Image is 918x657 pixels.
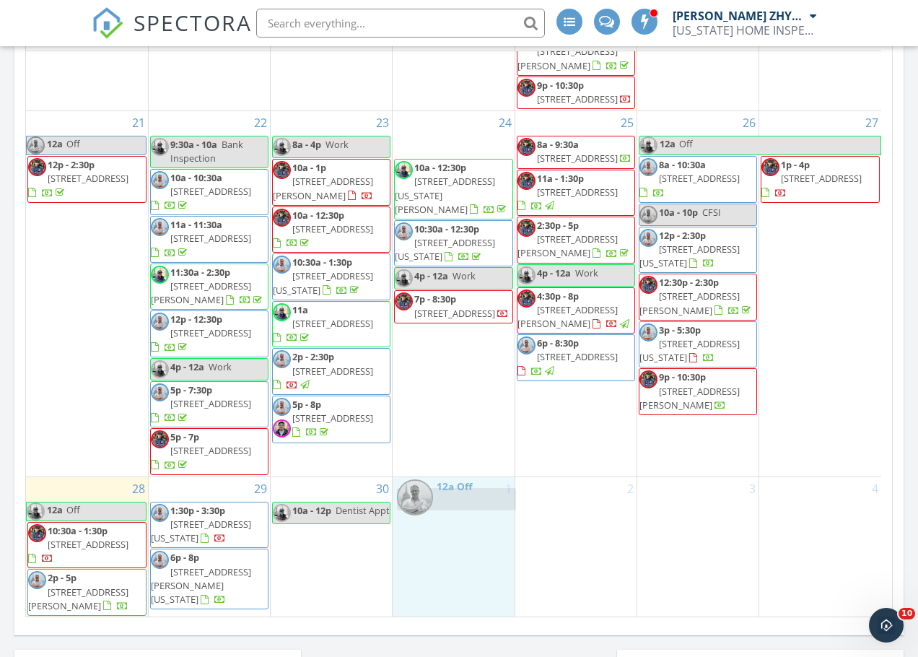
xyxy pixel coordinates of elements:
a: 11a [STREET_ADDRESS] [272,301,390,348]
span: 9p - 10:30p [537,79,584,92]
span: 10a - 12:30p [292,209,344,222]
a: 2:30p - 5p [STREET_ADDRESS][PERSON_NAME] [517,217,635,264]
span: 12p - 2:30p [659,229,706,242]
span: Work [453,269,476,282]
span: 12p - 12:30p [170,313,222,326]
span: 4p - 12a [170,360,204,373]
img: img_1465.jpg [395,292,413,310]
span: 9p - 10:30p [659,370,706,383]
a: 3p - 5:30p [STREET_ADDRESS][US_STATE] [639,323,740,364]
a: 8a - 10:30a [STREET_ADDRESS] [639,156,757,203]
span: [STREET_ADDRESS] [48,172,128,185]
span: [STREET_ADDRESS] [537,92,618,105]
span: 4:30p - 8p [537,290,579,303]
a: 6p - 8:30p [STREET_ADDRESS] [517,334,635,381]
img: img_31691.jpg [273,504,291,522]
iframe: Intercom live chat [869,608,904,643]
a: 12:30p - 2:30p [STREET_ADDRESS][PERSON_NAME] [639,274,757,321]
span: [STREET_ADDRESS][PERSON_NAME] [639,290,740,316]
span: [STREET_ADDRESS] [537,186,618,199]
a: 5p - 7:30p [STREET_ADDRESS] [151,383,251,424]
a: 8a - 9:30a [STREET_ADDRESS] [517,136,635,168]
a: 3p - 5:30p [STREET_ADDRESS][US_STATE] [639,321,757,368]
span: Off [457,479,473,493]
span: 4p - 12a [537,266,571,279]
span: [STREET_ADDRESS] [170,444,251,457]
a: 12p - 2:30p [STREET_ADDRESS][US_STATE] [639,227,757,274]
span: 1:30p - 3:30p [170,504,225,517]
td: Go to September 26, 2025 [637,111,759,477]
span: 8a - 4p [292,138,321,151]
a: 7p - 8:30p [STREET_ADDRESS] [414,292,509,319]
img: img_31691.jpg [27,502,45,521]
span: [STREET_ADDRESS][PERSON_NAME] [639,385,740,412]
a: 11a - 1:30p [STREET_ADDRESS] [517,172,618,212]
span: 5p - 7:30p [170,383,212,396]
a: 2p - 5p [STREET_ADDRESS][PERSON_NAME] [27,569,147,616]
img: img_58301.jpg [151,313,169,331]
img: img_3042_portrait.jpg [273,419,291,438]
a: 2p - 2:30p [STREET_ADDRESS] [273,350,373,391]
img: img_1465.jpg [151,430,169,448]
td: Go to September 29, 2025 [148,477,270,617]
td: Go to October 2, 2025 [515,477,637,617]
td: Go to September 27, 2025 [759,111,881,477]
a: 10a - 10:30a [STREET_ADDRESS] [151,171,251,212]
span: [STREET_ADDRESS][PERSON_NAME] [28,586,128,612]
img: img_1465.jpg [639,276,657,294]
span: [STREET_ADDRESS] [414,307,495,320]
a: 1p - 4p [STREET_ADDRESS] [761,156,880,203]
a: 6p - 8:30p [STREET_ADDRESS] [517,336,618,377]
span: [STREET_ADDRESS] [659,172,740,185]
img: img_58301.jpg [151,504,169,522]
a: [STREET_ADDRESS][PERSON_NAME] [517,29,635,76]
a: Go to September 30, 2025 [373,477,392,500]
img: img_31691.jpg [273,138,291,156]
img: img_58301.jpg [151,171,169,189]
span: 12a [46,136,64,155]
img: img_31691.jpg [151,266,169,284]
a: 6p - 8p [STREET_ADDRESS][PERSON_NAME][US_STATE] [150,549,268,609]
img: img_31691.jpg [273,303,291,321]
span: 12a [46,502,64,521]
span: [STREET_ADDRESS] [292,222,373,235]
span: [STREET_ADDRESS] [781,172,862,185]
a: Go to October 4, 2025 [869,477,881,500]
img: The Best Home Inspection Software - Spectora [92,7,123,39]
span: [STREET_ADDRESS] [48,538,128,551]
img: img_58301.jpg [151,383,169,401]
a: 10:30a - 12:30p [STREET_ADDRESS][US_STATE] [394,220,512,267]
a: 10:30a - 1:30p [STREET_ADDRESS] [27,522,147,569]
a: 11:30a - 2:30p [STREET_ADDRESS][PERSON_NAME] [150,264,268,310]
span: 11:30a - 2:30p [170,266,230,279]
a: 2p - 2:30p [STREET_ADDRESS] [272,348,390,395]
span: 10a - 1p [292,161,326,174]
img: img_1465.jpg [517,172,535,190]
img: img_58301.jpg [395,222,413,240]
span: [STREET_ADDRESS][US_STATE] [395,236,495,263]
span: [STREET_ADDRESS][PERSON_NAME] [517,232,618,259]
span: 10a - 12p [292,504,331,517]
a: 10:30a - 1:30p [STREET_ADDRESS] [28,524,128,565]
img: img_1465.jpg [517,79,535,97]
td: Go to October 1, 2025 [393,477,515,617]
span: 10a - 10p [659,206,698,219]
a: 12p - 2:30p [STREET_ADDRESS][US_STATE] [639,229,740,269]
span: Off [679,137,693,150]
span: 11a - 11:30a [170,218,222,231]
a: Go to September 25, 2025 [618,111,637,134]
a: Go to September 24, 2025 [496,111,515,134]
span: 5p - 7p [170,430,199,443]
span: [STREET_ADDRESS][PERSON_NAME] [517,303,618,330]
span: Work [209,360,232,373]
a: 12p - 12:30p [STREET_ADDRESS] [150,310,268,357]
span: [STREET_ADDRESS] [537,152,618,165]
span: [STREET_ADDRESS][US_STATE] [639,243,740,269]
a: 10a - 1p [STREET_ADDRESS][PERSON_NAME] [272,159,390,206]
a: 11a - 11:30a [STREET_ADDRESS] [150,216,268,263]
a: [STREET_ADDRESS][PERSON_NAME] [517,31,631,71]
span: [STREET_ADDRESS] [170,232,251,245]
a: SPECTORA [92,19,252,50]
a: 6p - 8p [STREET_ADDRESS][PERSON_NAME][US_STATE] [151,551,251,606]
a: 5p - 8p [STREET_ADDRESS] [292,398,373,438]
